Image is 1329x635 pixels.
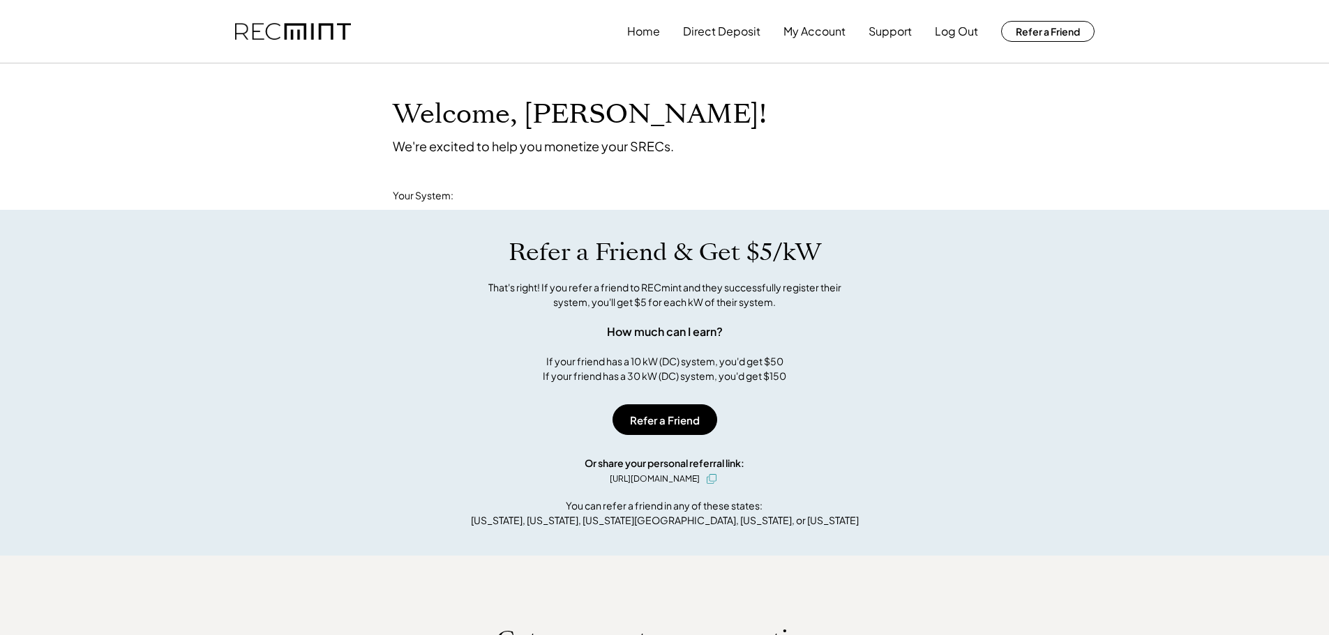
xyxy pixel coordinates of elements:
[393,138,674,154] div: We're excited to help you monetize your SRECs.
[607,323,723,340] div: How much can I earn?
[783,17,846,45] button: My Account
[683,17,760,45] button: Direct Deposit
[235,23,351,40] img: recmint-logotype%403x.png
[703,470,720,487] button: click to copy
[869,17,912,45] button: Support
[935,17,978,45] button: Log Out
[585,456,744,470] div: Or share your personal referral link:
[627,17,660,45] button: Home
[509,238,821,267] h1: Refer a Friend & Get $5/kW
[393,189,453,203] div: Your System:
[1001,21,1095,42] button: Refer a Friend
[471,498,859,528] div: You can refer a friend in any of these states: [US_STATE], [US_STATE], [US_STATE][GEOGRAPHIC_DATA...
[393,98,767,131] h1: Welcome, [PERSON_NAME]!
[613,404,717,435] button: Refer a Friend
[473,280,857,309] div: That's right! If you refer a friend to RECmint and they successfully register their system, you'l...
[610,473,700,485] div: [URL][DOMAIN_NAME]
[543,354,786,383] div: If your friend has a 10 kW (DC) system, you'd get $50 If your friend has a 30 kW (DC) system, you...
